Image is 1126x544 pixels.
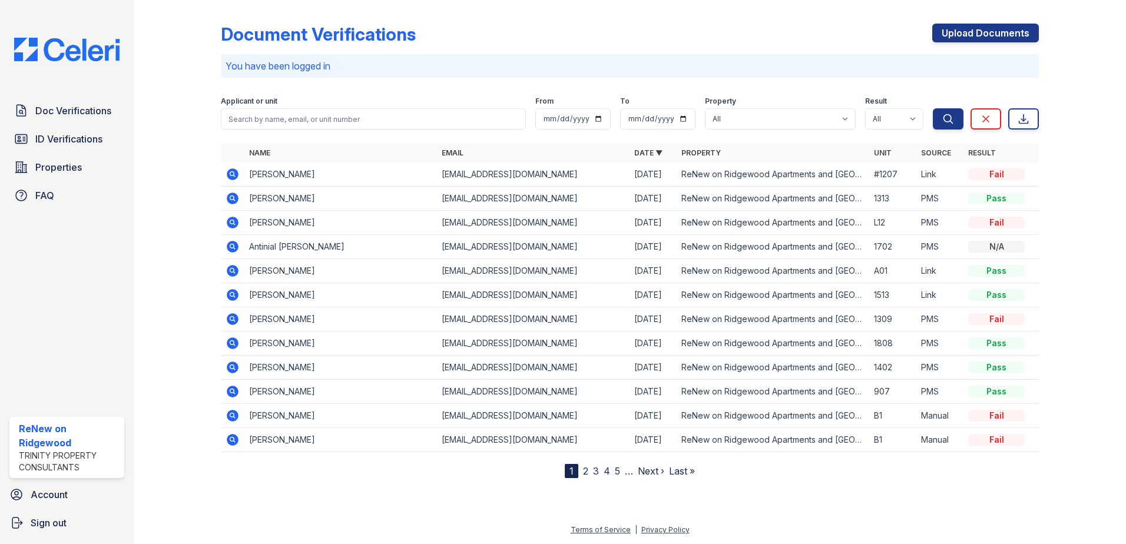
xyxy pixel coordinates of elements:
td: ReNew on Ridgewood Apartments and [GEOGRAPHIC_DATA] [677,307,869,331]
div: Pass [968,265,1025,277]
td: [DATE] [630,259,677,283]
td: 907 [869,380,916,404]
td: [DATE] [630,211,677,235]
div: Fail [968,410,1025,422]
td: PMS [916,331,963,356]
a: 3 [593,465,599,477]
span: Doc Verifications [35,104,111,118]
td: Manual [916,404,963,428]
div: 1 [565,464,578,478]
td: [PERSON_NAME] [244,356,437,380]
a: Result [968,148,996,157]
td: [DATE] [630,187,677,211]
td: [EMAIL_ADDRESS][DOMAIN_NAME] [437,211,630,235]
div: Fail [968,434,1025,446]
a: Last » [669,465,695,477]
td: [EMAIL_ADDRESS][DOMAIN_NAME] [437,404,630,428]
td: B1 [869,428,916,452]
div: Pass [968,361,1025,373]
img: CE_Logo_Blue-a8612792a0a2168367f1c8372b55b34899dd931a85d93a1a3d3e32e68fde9ad4.png [5,38,129,61]
a: FAQ [9,184,124,207]
td: Antinial [PERSON_NAME] [244,235,437,259]
td: [PERSON_NAME] [244,380,437,404]
div: ReNew on Ridgewood [19,422,120,450]
div: Pass [968,289,1025,301]
td: 1309 [869,307,916,331]
div: Pass [968,193,1025,204]
td: [EMAIL_ADDRESS][DOMAIN_NAME] [437,162,630,187]
td: PMS [916,235,963,259]
a: Terms of Service [571,525,631,534]
td: 1402 [869,356,916,380]
label: Applicant or unit [221,97,277,106]
td: ReNew on Ridgewood Apartments and [GEOGRAPHIC_DATA] [677,428,869,452]
div: Pass [968,386,1025,397]
td: [PERSON_NAME] [244,428,437,452]
td: 1513 [869,283,916,307]
span: Sign out [31,516,67,530]
td: PMS [916,307,963,331]
a: Account [5,483,129,506]
div: Fail [968,168,1025,180]
a: Properties [9,155,124,179]
td: [DATE] [630,356,677,380]
td: Link [916,259,963,283]
a: Source [921,148,951,157]
td: PMS [916,187,963,211]
td: Manual [916,428,963,452]
span: Properties [35,160,82,174]
td: [DATE] [630,380,677,404]
input: Search by name, email, or unit number [221,108,526,130]
td: [DATE] [630,283,677,307]
a: Date ▼ [634,148,663,157]
td: 1313 [869,187,916,211]
td: [DATE] [630,307,677,331]
a: Doc Verifications [9,99,124,122]
span: Account [31,487,68,502]
td: [PERSON_NAME] [244,187,437,211]
a: 4 [604,465,610,477]
td: ReNew on Ridgewood Apartments and [GEOGRAPHIC_DATA] [677,259,869,283]
a: Email [442,148,463,157]
td: [EMAIL_ADDRESS][DOMAIN_NAME] [437,307,630,331]
td: [PERSON_NAME] [244,404,437,428]
a: ID Verifications [9,127,124,151]
a: Upload Documents [932,24,1039,42]
td: [EMAIL_ADDRESS][DOMAIN_NAME] [437,283,630,307]
td: [DATE] [630,235,677,259]
label: Property [705,97,736,106]
td: PMS [916,380,963,404]
td: [DATE] [630,428,677,452]
td: [EMAIL_ADDRESS][DOMAIN_NAME] [437,331,630,356]
label: From [535,97,554,106]
a: 2 [583,465,588,477]
td: ReNew on Ridgewood Apartments and [GEOGRAPHIC_DATA] [677,356,869,380]
div: Pass [968,337,1025,349]
div: | [635,525,637,534]
span: … [625,464,633,478]
td: PMS [916,211,963,235]
a: Name [249,148,270,157]
label: Result [865,97,887,106]
td: [DATE] [630,404,677,428]
td: 1808 [869,331,916,356]
p: You have been logged in [226,59,1034,73]
td: [EMAIL_ADDRESS][DOMAIN_NAME] [437,356,630,380]
td: [PERSON_NAME] [244,259,437,283]
td: #1207 [869,162,916,187]
span: FAQ [35,188,54,203]
td: Link [916,283,963,307]
td: [DATE] [630,162,677,187]
td: ReNew on Ridgewood Apartments and [GEOGRAPHIC_DATA] [677,211,869,235]
td: ReNew on Ridgewood Apartments and [GEOGRAPHIC_DATA] [677,331,869,356]
td: [PERSON_NAME] [244,307,437,331]
td: Link [916,162,963,187]
td: [EMAIL_ADDRESS][DOMAIN_NAME] [437,235,630,259]
td: A01 [869,259,916,283]
td: 1702 [869,235,916,259]
td: [PERSON_NAME] [244,331,437,356]
td: [EMAIL_ADDRESS][DOMAIN_NAME] [437,428,630,452]
td: PMS [916,356,963,380]
td: [EMAIL_ADDRESS][DOMAIN_NAME] [437,259,630,283]
td: ReNew on Ridgewood Apartments and [GEOGRAPHIC_DATA] [677,380,869,404]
